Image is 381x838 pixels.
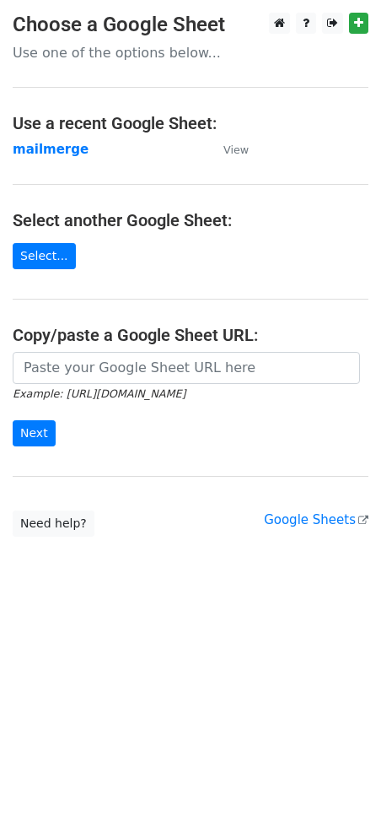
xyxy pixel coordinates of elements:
small: View [223,143,249,156]
h4: Select another Google Sheet: [13,210,368,230]
p: Use one of the options below... [13,44,368,62]
a: View [207,142,249,157]
a: mailmerge [13,142,89,157]
input: Paste your Google Sheet URL here [13,352,360,384]
h4: Use a recent Google Sheet: [13,113,368,133]
small: Example: [URL][DOMAIN_NAME] [13,387,185,400]
a: Select... [13,243,76,269]
input: Next [13,420,56,446]
h4: Copy/paste a Google Sheet URL: [13,325,368,345]
h3: Choose a Google Sheet [13,13,368,37]
a: Google Sheets [264,512,368,527]
a: Need help? [13,511,94,537]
